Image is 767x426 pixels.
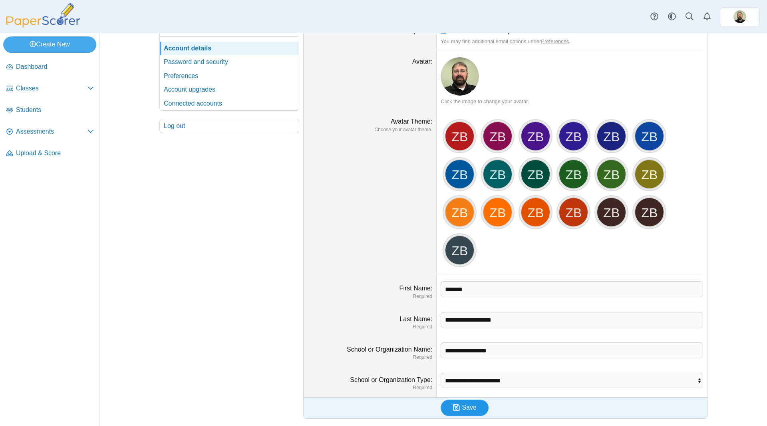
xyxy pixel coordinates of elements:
a: Account upgrades [160,83,299,96]
div: ZB [445,159,475,189]
span: Students [16,106,94,114]
button: Save [441,400,489,416]
label: First Name [399,285,433,292]
a: Account details [160,42,299,55]
a: Log out [160,119,299,133]
div: ZB [445,235,475,265]
a: Dashboard [3,58,97,77]
label: Avatar Theme [391,118,432,125]
a: Preferences [541,38,569,44]
div: ZB [596,159,626,189]
span: Dashboard [16,62,94,71]
label: Last Name [399,316,432,322]
a: Students [3,101,97,120]
span: Assessments [16,127,87,136]
div: ZB [558,159,588,189]
span: Zachary Butte - MRH Faculty [733,10,746,23]
div: ZB [596,121,626,151]
span: Upload & Score [16,149,94,158]
div: ZB [483,121,513,151]
dfn: Required [308,354,432,361]
dfn: Required [308,384,432,391]
a: Preferences [160,69,299,83]
dfn: Choose your avatar theme. [308,126,432,133]
div: ZB [521,159,550,189]
a: Upload & Score [3,144,97,163]
img: ps.IbYvzNdzldgWHYXo [441,57,479,96]
label: School or Organization Type [350,376,432,383]
dfn: Required [308,293,432,300]
div: ZB [521,121,550,151]
div: Click the image to change your avatar. [441,98,703,105]
label: School or Organization Name [347,346,432,353]
a: Alerts [698,8,716,26]
div: ZB [634,121,664,151]
div: ZB [445,197,475,227]
div: ZB [634,159,664,189]
div: ZB [634,197,664,227]
div: ZB [483,159,513,189]
div: You may find additional email options under . [441,38,703,45]
a: ps.IbYvzNdzldgWHYXo [720,7,760,26]
div: ZB [558,121,588,151]
label: Email options [392,28,433,34]
div: ZB [558,197,588,227]
a: Assessments [3,122,97,142]
span: Classes [16,84,87,93]
a: Connected accounts [160,97,299,110]
a: Password and security [160,55,299,69]
div: ZB [521,197,550,227]
div: ZB [596,197,626,227]
label: Avatar [412,58,432,65]
dfn: Required [308,324,432,330]
a: Create New [3,36,96,52]
div: ZB [445,121,475,151]
span: Receive news and update emails [450,28,544,34]
img: ps.IbYvzNdzldgWHYXo [733,10,746,23]
a: Classes [3,79,97,98]
img: PaperScorer [3,3,83,28]
a: PaperScorer [3,22,83,29]
span: Save [462,404,477,411]
div: ZB [483,197,513,227]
